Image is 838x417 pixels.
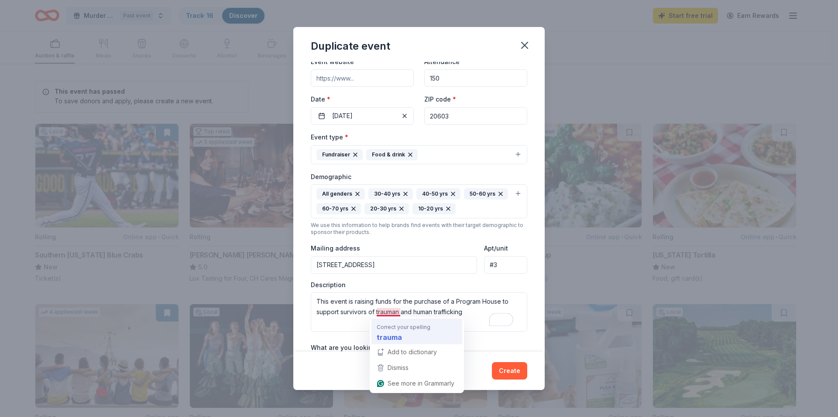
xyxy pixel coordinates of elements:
[368,188,413,200] div: 30-40 yrs
[311,173,351,181] label: Demographic
[424,69,527,87] input: 20
[311,292,527,332] textarea: To enrich screen reader interactions, please activate Accessibility in Grammarly extension settings
[311,343,395,352] label: What are you looking for?
[311,244,360,253] label: Mailing address
[311,222,527,236] div: We use this information to help brands find events with their target demographic to sponsor their...
[424,107,527,125] input: 12345 (U.S. only)
[316,149,363,160] div: Fundraiser
[311,145,527,164] button: FundraiserFood & drink
[316,203,361,214] div: 60-70 yrs
[412,203,456,214] div: 10-20 yrs
[311,69,414,87] input: https://www...
[311,256,477,274] input: Enter a US address
[311,184,527,218] button: All genders30-40 yrs40-50 yrs50-60 yrs60-70 yrs20-30 yrs10-20 yrs
[484,244,508,253] label: Apt/unit
[484,256,527,274] input: #
[492,362,527,380] button: Create
[424,95,456,104] label: ZIP code
[311,58,354,66] label: Event website
[311,133,348,142] label: Event type
[316,188,365,200] div: All genders
[364,203,409,214] div: 20-30 yrs
[424,58,465,66] label: Attendance
[311,281,346,289] label: Description
[416,188,460,200] div: 40-50 yrs
[366,149,418,160] div: Food & drink
[464,188,508,200] div: 50-60 yrs
[311,107,414,125] button: [DATE]
[311,39,390,53] div: Duplicate event
[311,95,414,104] label: Date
